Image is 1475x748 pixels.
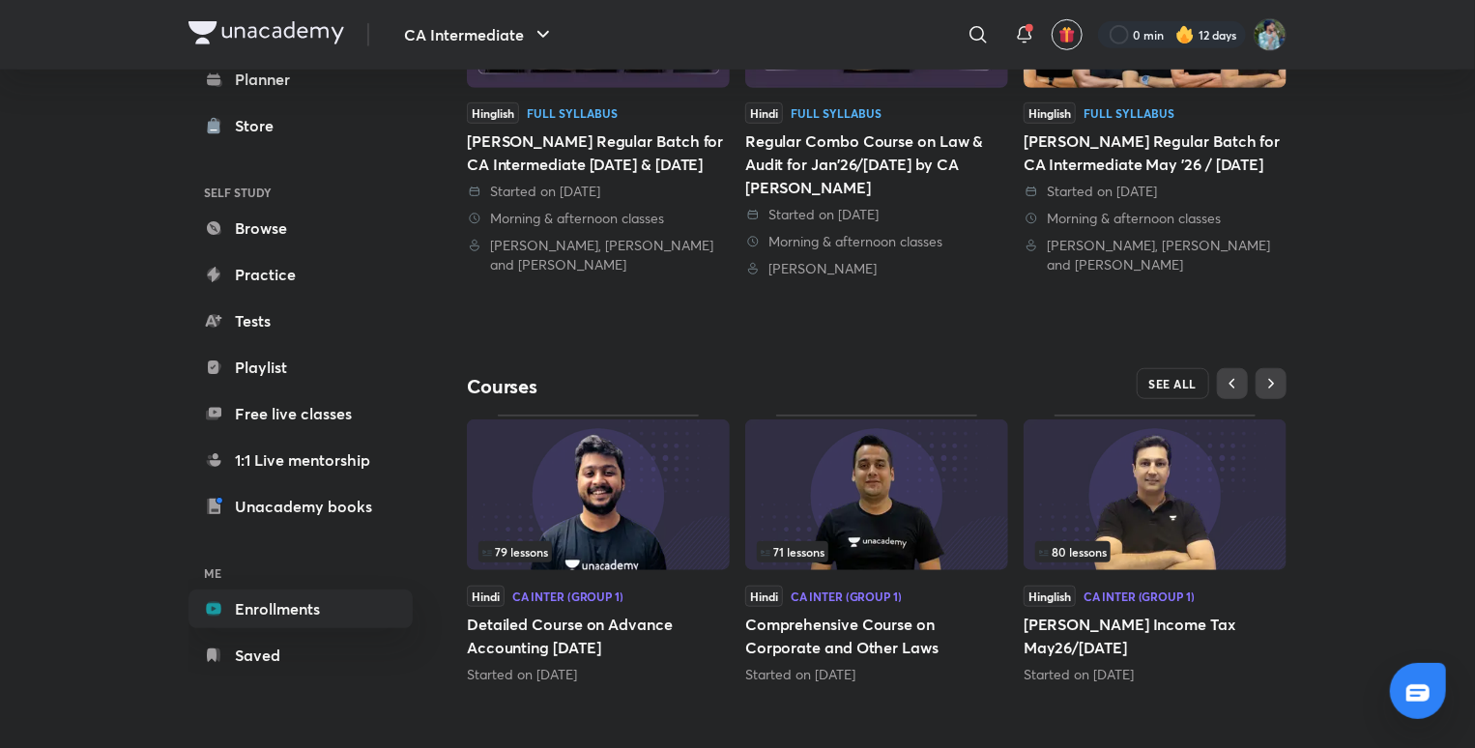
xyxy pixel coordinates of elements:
div: infosection [757,541,997,562]
img: Thumbnail [745,419,1008,570]
img: streak [1175,25,1195,44]
span: Hindi [467,586,505,607]
a: Saved [188,636,413,675]
div: Started on 14 Jul 2025 [1024,182,1287,201]
a: Company Logo [188,21,344,49]
div: Nakul Katheria, Ankit Oberoi and Arvind Tuli [467,236,730,274]
span: 79 lessons [482,546,548,558]
img: Santosh Kumar Thakur [1254,18,1287,51]
button: CA Intermediate [392,15,566,54]
div: infocontainer [1035,541,1275,562]
a: Unacademy books [188,487,413,526]
h5: Comprehensive Course on Corporate and Other Laws [745,613,1008,659]
div: infocontainer [757,541,997,562]
span: 80 lessons [1039,546,1107,558]
span: Hinglish [1024,102,1076,124]
div: [PERSON_NAME] Regular Batch for CA Intermediate May '26 / [DATE] [1024,129,1287,176]
span: SEE ALL [1149,377,1198,390]
span: Hinglish [467,102,519,124]
div: Full Syllabus [527,107,618,119]
div: Started on Jul 16 [1024,665,1287,684]
div: Full Syllabus [1084,107,1174,119]
div: left [478,541,718,562]
div: infosection [478,541,718,562]
div: infosection [1035,541,1275,562]
div: left [757,541,997,562]
div: Started on 12 Mar 2025 [467,182,730,201]
div: Nakul Katheria, Ankit Oberoi and Arvind Tuli [1024,236,1287,274]
div: Ankit Oberoi [745,259,1008,278]
div: CA Inter (Group 1) [512,590,623,602]
div: Comprehensive Course on Corporate and Other Laws [745,415,1008,683]
a: Tests [188,302,413,340]
a: Free live classes [188,394,413,433]
div: Morning & afternoon classes [1024,209,1287,228]
a: 1:1 Live mentorship [188,441,413,479]
a: Browse [188,209,413,247]
span: Hinglish [1024,586,1076,607]
div: Regular Combo Course on Law & Audit for Jan'26/[DATE] by CA [PERSON_NAME] [745,129,1008,199]
a: Store [188,106,413,145]
div: Started on Jul 14 [745,665,1008,684]
button: SEE ALL [1137,368,1210,399]
div: Full Syllabus [791,107,882,119]
span: Hindi [745,102,783,124]
span: 71 lessons [761,546,824,558]
div: CA Inter (Group 1) [791,590,902,602]
h5: [PERSON_NAME] Income Tax May26/[DATE] [1024,613,1287,659]
img: Thumbnail [467,419,730,570]
div: Detailed Course on Advance Accounting May 2026 [467,415,730,683]
a: Practice [188,255,413,294]
div: Store [235,114,285,137]
div: Started on Jul 14 [467,665,730,684]
span: Hindi [745,586,783,607]
h4: Courses [467,374,877,399]
h6: ME [188,557,413,590]
div: Morning & afternoon classes [745,232,1008,251]
a: Planner [188,60,413,99]
div: Started on 12 Mar 2025 [745,205,1008,224]
div: infocontainer [478,541,718,562]
div: CA Inter (Group 1) [1084,590,1195,602]
h5: Detailed Course on Advance Accounting [DATE] [467,613,730,659]
a: Playlist [188,348,413,387]
button: avatar [1052,19,1083,50]
img: Thumbnail [1024,419,1287,570]
div: left [1035,541,1275,562]
div: Morning & afternoon classes [467,209,730,228]
img: avatar [1058,26,1076,43]
a: Enrollments [188,590,413,628]
img: Company Logo [188,21,344,44]
h6: SELF STUDY [188,176,413,209]
div: [PERSON_NAME] Regular Batch for CA Intermediate [DATE] & [DATE] [467,129,730,176]
div: Sankalp Income Tax May26/Sept26 [1024,415,1287,683]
